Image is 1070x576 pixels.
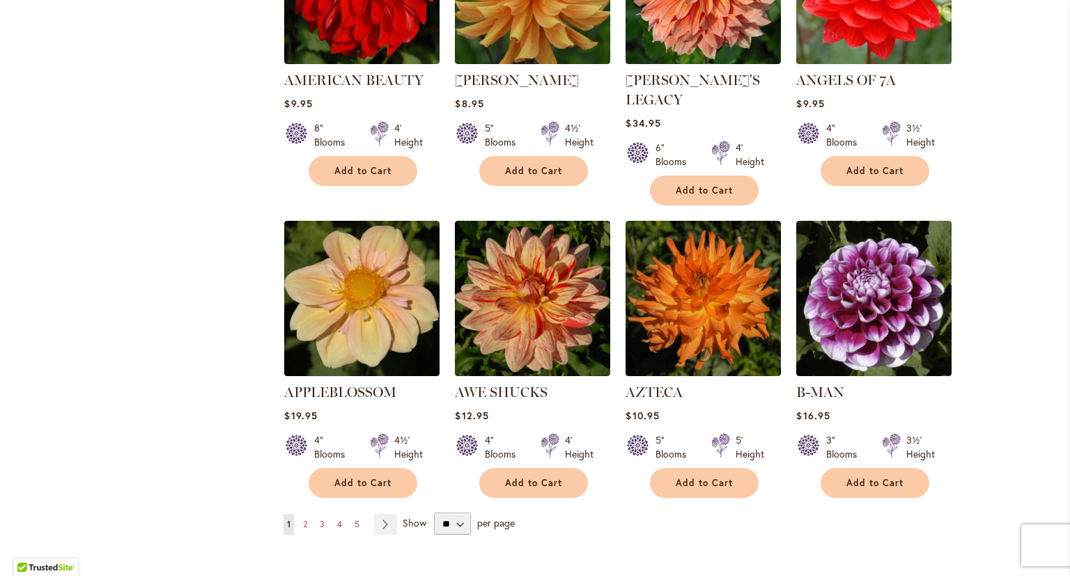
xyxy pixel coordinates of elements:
button: Add to Cart [309,156,417,186]
span: Add to Cart [334,477,391,489]
span: Show [403,516,426,529]
img: AZTECA [626,221,781,376]
div: 5" Blooms [485,121,524,149]
div: 4" Blooms [485,433,524,461]
span: $12.95 [455,409,488,422]
span: $9.95 [284,97,312,110]
a: B-MAN [796,384,844,400]
div: 4' Height [565,433,594,461]
a: AWE SHUCKS [455,384,548,400]
span: Add to Cart [846,477,904,489]
div: 4½' Height [565,121,594,149]
div: 4' Height [394,121,423,149]
a: AMERICAN BEAUTY [284,72,424,88]
span: $19.95 [284,409,317,422]
a: 4 [334,514,346,535]
span: Add to Cart [334,165,391,177]
a: AZTECA [626,384,683,400]
div: 3½' Height [906,121,935,149]
div: 4½' Height [394,433,423,461]
span: $10.95 [626,409,659,422]
a: APPLEBLOSSOM [284,384,396,400]
img: AWE SHUCKS [455,221,610,376]
a: ANGELS OF 7A [796,72,896,88]
button: Add to Cart [821,156,929,186]
span: $9.95 [796,97,824,110]
a: AZTECA [626,366,781,379]
div: 4" Blooms [826,121,865,149]
button: Add to Cart [309,468,417,498]
span: 2 [303,519,307,529]
span: Add to Cart [676,185,733,196]
a: AMERICAN BEAUTY [284,54,440,67]
div: 5" Blooms [656,433,695,461]
img: B-MAN [796,221,952,376]
a: [PERSON_NAME] [455,72,579,88]
div: 6" Blooms [656,141,695,169]
span: $34.95 [626,116,660,130]
a: ANGELS OF 7A [796,54,952,67]
span: 1 [287,519,290,529]
span: Add to Cart [676,477,733,489]
button: Add to Cart [821,468,929,498]
span: $16.95 [796,409,830,422]
button: Add to Cart [650,468,759,498]
a: APPLEBLOSSOM [284,366,440,379]
a: Andy's Legacy [626,54,781,67]
button: Add to Cart [650,176,759,205]
button: Add to Cart [479,156,588,186]
div: 4" Blooms [314,433,353,461]
div: 3½' Height [906,433,935,461]
span: 5 [355,519,359,529]
div: 3" Blooms [826,433,865,461]
a: 3 [316,514,328,535]
a: [PERSON_NAME]'S LEGACY [626,72,760,108]
a: AWE SHUCKS [455,366,610,379]
a: B-MAN [796,366,952,379]
span: Add to Cart [505,477,562,489]
div: 4' Height [736,141,764,169]
img: APPLEBLOSSOM [284,221,440,376]
iframe: Launch Accessibility Center [10,527,49,566]
span: 4 [337,519,342,529]
div: 8" Blooms [314,121,353,149]
span: Add to Cart [846,165,904,177]
span: per page [477,516,515,529]
a: 5 [351,514,363,535]
span: Add to Cart [505,165,562,177]
button: Add to Cart [479,468,588,498]
a: ANDREW CHARLES [455,54,610,67]
a: 2 [300,514,311,535]
span: 3 [320,519,325,529]
div: 5' Height [736,433,764,461]
span: $8.95 [455,97,483,110]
